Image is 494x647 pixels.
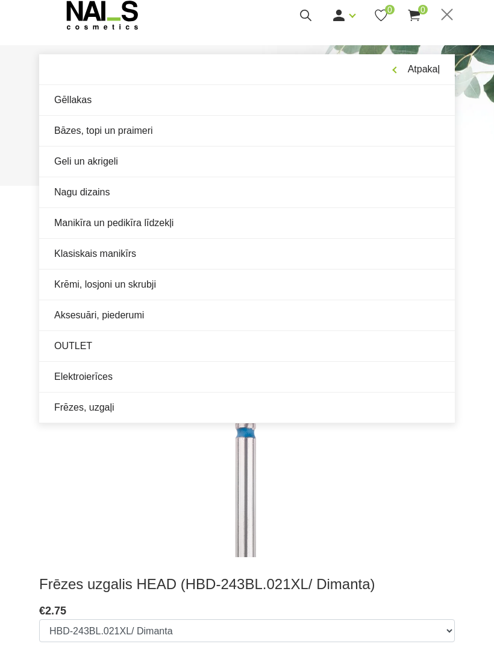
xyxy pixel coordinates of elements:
span: 2.75 [45,605,66,617]
a: Aksesuāri, piederumi [39,300,455,330]
h3: Frēzes uzgalis HEAD (HBD-243BL.021XL/ Dimanta) [39,575,455,593]
span: 0 [418,5,428,14]
a: Klasiskais manikīrs [39,239,455,269]
a: Bāzes, topi un praimeri [39,116,455,146]
a: 0 [407,8,422,23]
a: Frēzes, uzgaļi [39,393,455,423]
a: OUTLET [39,331,455,361]
a: Elektroierīces [39,362,455,392]
span: 0 [385,5,395,14]
a: Manikīra un pedikīra līdzekļi [39,208,455,238]
a: Nagu dizains [39,177,455,207]
a: Gēllakas [39,85,455,115]
span: € [39,605,45,617]
a: Krēmi, losjoni un skrubji [39,270,455,300]
a: Geli un akrigeli [39,147,455,177]
a: Atpakaļ [39,54,455,84]
a: 0 [374,8,389,23]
